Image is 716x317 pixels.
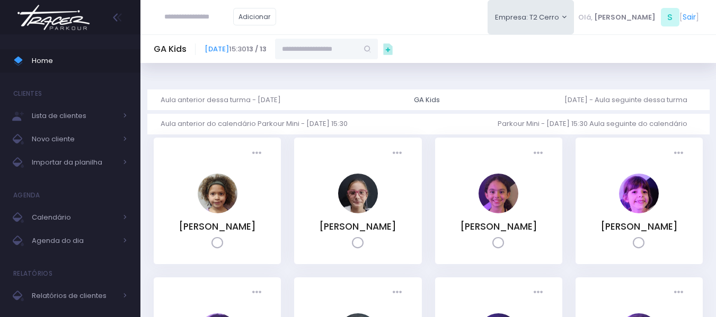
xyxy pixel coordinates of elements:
a: [PERSON_NAME] [460,220,537,233]
h4: Agenda [13,185,40,206]
span: [PERSON_NAME] [594,12,656,23]
span: Novo cliente [32,132,117,146]
img: Lara Souza [479,174,518,213]
a: Aula anterior dessa turma - [DATE] [161,89,289,110]
a: [DATE] - Aula seguinte dessa turma [564,89,696,110]
h4: Clientes [13,83,42,104]
a: [PERSON_NAME] [179,220,256,233]
h5: GA Kids [154,44,187,55]
h4: Relatórios [13,263,52,284]
a: [PERSON_NAME] [319,220,396,233]
img: Isabela Inocentini Pivovar [198,174,237,213]
span: Importar da planilha [32,156,117,169]
div: GA Kids [414,95,440,105]
img: Maria Rita Dias [619,174,659,213]
span: Agenda do dia [32,234,117,248]
span: S [661,8,679,26]
a: Parkour Mini - [DATE] 15:30 Aula seguinte do calendário [498,114,696,134]
a: [PERSON_NAME] [600,220,678,233]
a: Adicionar [233,8,277,25]
a: Aula anterior do calendário Parkour Mini - [DATE] 15:30 [161,114,356,134]
a: Sair [683,12,696,23]
div: [ ] [574,5,703,29]
a: Lara Souza [479,206,518,216]
a: Julia Abrell Ribeiro [338,206,378,216]
a: [DATE] [205,44,229,54]
span: Olá, [578,12,593,23]
a: Maria Rita Dias [619,206,659,216]
span: Relatórios de clientes [32,289,117,303]
img: Julia Abrell Ribeiro [338,174,378,213]
span: 15:30 [205,44,267,55]
span: Calendário [32,211,117,224]
a: Isabela Inocentini Pivovar [198,206,237,216]
strong: 13 / 13 [246,44,267,54]
span: Lista de clientes [32,109,117,123]
span: Home [32,54,127,68]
